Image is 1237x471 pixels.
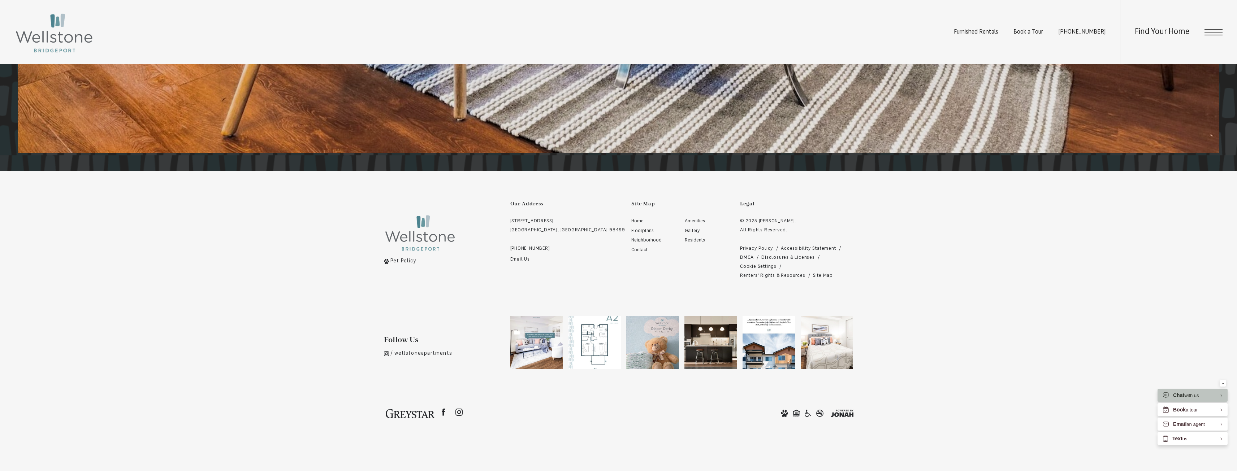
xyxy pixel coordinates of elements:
[740,226,853,235] p: All Rights Reserved.
[631,248,648,252] span: Contact
[1204,29,1223,35] button: Open Menu
[743,316,795,369] img: Instagram post from @wellstoneapartments on May 02, 2025 00:00:00am
[510,197,626,211] p: Our Address
[685,219,705,223] span: Amenities
[631,197,734,211] p: Site Map
[628,245,731,255] a: Go to Contact
[14,12,94,54] img: Wellstone
[510,316,563,369] img: Instagram post from @wellstoneapartments on May 06, 2025 00:00:00am
[740,244,773,253] a: Greystar privacy policy
[801,316,853,369] img: Instagram post from @wellstoneapartments on May 01, 2025 00:00:00am
[681,217,730,226] a: Go to Amenities
[510,255,626,264] a: Email Us
[954,29,998,35] a: Furnished Rentals
[384,214,456,252] img: Wellstone
[816,409,823,418] div: Smoke-Free
[384,349,510,358] a: Follow wellstoneapartments on Instagram
[631,219,644,223] span: Home
[805,409,811,418] a: Accessible community and Greystar Fair Housing Statement
[831,409,853,418] a: View Jonah Digital Agency Website
[628,236,677,245] a: Go to Neighborhood
[510,217,626,235] a: Get Directions to 12535 Bridgeport Way SW Lakewood, WA 98499
[628,217,677,226] a: Go to Home
[390,258,416,264] span: Pet Policy
[813,271,833,280] a: Website Site Map
[685,228,700,233] span: Gallery
[628,226,677,236] a: Go to Floorplans
[681,236,730,245] a: Go to Residents
[1013,29,1043,35] a: Book a Tour
[781,409,788,418] div: Pet Friendly
[740,253,754,262] a: Greystar DMCA policy
[740,262,777,271] a: Cookie Settings
[684,316,737,369] img: Instagram post from @wellstoneapartments on May 03, 2025 00:00:00am
[781,244,836,253] a: Accessibility Statement
[510,244,626,253] a: Call Us
[681,226,730,236] a: Go to Gallery
[793,409,800,418] a: Equal Housing Opportunity and Greystar Fair Housing Statement
[386,408,434,419] a: Greystar logo and Greystar website
[1058,29,1106,35] span: [PHONE_NUMBER]
[1135,28,1189,36] a: Find Your Home
[1058,29,1106,35] a: Call Us at (253) 642-8681
[631,228,654,233] span: Floorplans
[740,271,805,280] a: Renters' Rights & Resources
[631,238,662,243] span: Neighborhood
[761,253,815,262] a: Local and State Disclosures and License Information
[740,197,853,211] p: Legal
[452,405,466,419] a: Follow us on Instagram
[436,405,451,419] a: Follow us on Facebook
[384,336,510,344] p: Follow Us
[568,316,621,369] img: Instagram post from @wellstoneapartments on May 05, 2025 00:00:00am
[510,246,550,251] span: [PHONE_NUMBER]
[740,217,853,226] p: © 2025 [PERSON_NAME].
[685,238,705,243] span: Residents
[626,316,679,369] img: Instagram post from @wellstoneapartments on May 04, 2025 00:00:00am
[390,351,452,356] span: / wellstoneapartments
[628,217,731,255] div: Main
